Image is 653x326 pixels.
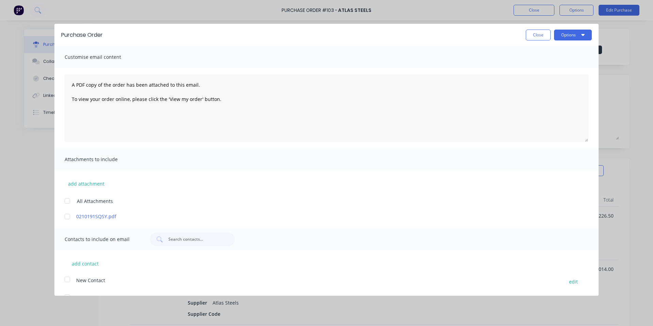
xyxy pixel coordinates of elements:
button: Options [554,30,592,40]
span: - [EMAIL_ADDRESS][DOMAIN_NAME] [100,295,178,301]
button: Close [526,30,551,40]
span: Customise email content [65,52,139,62]
textarea: A PDF copy of the order has been attached to this email. To view your order online, please click ... [65,74,588,142]
input: Search contacts... [168,236,224,243]
button: add contact [65,258,105,269]
span: NSW Sales [76,295,100,301]
button: add attachment [65,178,108,189]
span: All Attachments [77,198,113,205]
button: edit [565,294,582,304]
div: Purchase Order [61,31,103,39]
span: Attachments to include [65,155,139,164]
span: Contacts to include on email [65,235,139,244]
button: edit [565,277,582,286]
span: New Contact [76,277,105,284]
a: 0210191SQSY.pdf [76,213,557,220]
